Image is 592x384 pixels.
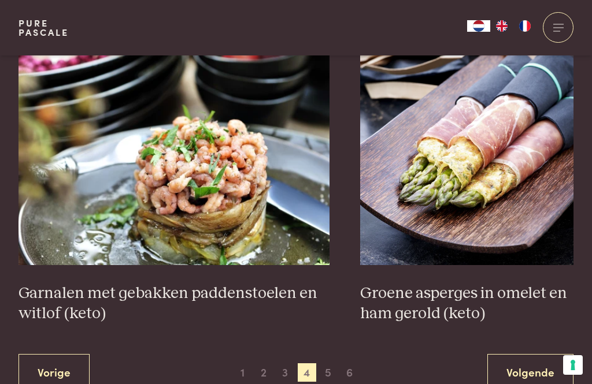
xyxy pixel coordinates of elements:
span: 2 [254,363,273,382]
a: PurePascale [18,18,69,37]
span: 3 [276,363,294,382]
aside: Language selected: Nederlands [467,20,536,32]
a: NL [467,20,490,32]
span: 1 [233,363,251,382]
span: 4 [298,363,316,382]
span: 5 [319,363,338,382]
div: Language [467,20,490,32]
a: Groene asperges in omelet en ham gerold (keto) Groene asperges in omelet en ham gerold (keto) [360,34,573,323]
img: Groene asperges in omelet en ham gerold (keto) [360,34,573,265]
button: Uw voorkeuren voor toestemming voor trackingtechnologieën [563,355,583,375]
a: EN [490,20,513,32]
ul: Language list [490,20,536,32]
h3: Garnalen met gebakken paddenstoelen en witlof (keto) [18,284,330,323]
img: Garnalen met gebakken paddenstoelen en witlof (keto) [18,34,330,265]
a: FR [513,20,536,32]
a: Garnalen met gebakken paddenstoelen en witlof (keto) Garnalen met gebakken paddenstoelen en witlo... [18,34,330,323]
span: 6 [341,363,359,382]
h3: Groene asperges in omelet en ham gerold (keto) [360,284,573,323]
